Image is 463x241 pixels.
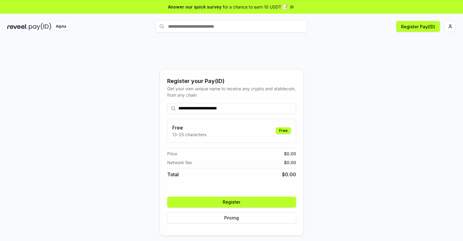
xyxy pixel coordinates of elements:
[29,23,51,30] img: pay_id
[167,197,296,208] button: Register
[167,212,296,223] button: Pricing
[167,159,192,166] span: Network fee
[223,4,288,10] span: for a chance to earn 10 USDT 📝
[167,150,177,157] span: Price
[167,77,296,85] div: Register your Pay(ID)
[284,159,296,166] span: $ 0.00
[7,23,28,30] img: reveel_dark
[276,127,291,134] div: Free
[52,23,69,30] div: Alpha
[167,85,296,98] div: Get your own unique name to receive any crypto and stablecoin, from any chain
[284,150,296,157] span: $ 0.00
[282,171,296,178] span: $ 0.00
[168,4,221,10] span: Answer our quick survey
[396,21,440,32] button: Register Pay(ID)
[172,131,206,138] p: 13-25 characters
[167,171,179,178] span: Total
[172,124,206,131] h3: Free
